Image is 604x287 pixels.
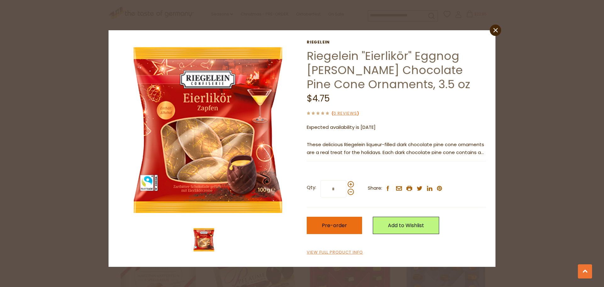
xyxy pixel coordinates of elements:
[307,217,362,234] button: Pre-order
[307,92,330,105] span: $4.75
[307,123,486,131] p: Expected availability is [DATE]
[307,184,316,192] strong: Qty:
[321,180,346,198] input: Qty:
[307,141,486,157] p: These delicious Riegelein liqueur-filled dark chocolate pine cone ornaments are a real treat for ...
[307,40,486,45] a: Riegelein
[332,110,359,116] span: ( )
[191,227,216,252] img: Riegelein "Eierlikör" Eggnog Brandy Chocolate Pine Cone Ornaments, 3.5 oz
[322,222,347,229] span: Pre-order
[118,40,298,220] img: Riegelein "Eierlikör" Eggnog Brandy Chocolate Pine Cone Ornaments, 3.5 oz
[373,217,439,234] a: Add to Wishlist
[368,184,382,192] span: Share:
[333,110,357,117] a: 0 Reviews
[307,249,363,256] a: View Full Product Info
[307,48,470,92] a: Riegelein "Eierlikör" Eggnog [PERSON_NAME] Chocolate Pine Cone Ornaments, 3.5 oz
